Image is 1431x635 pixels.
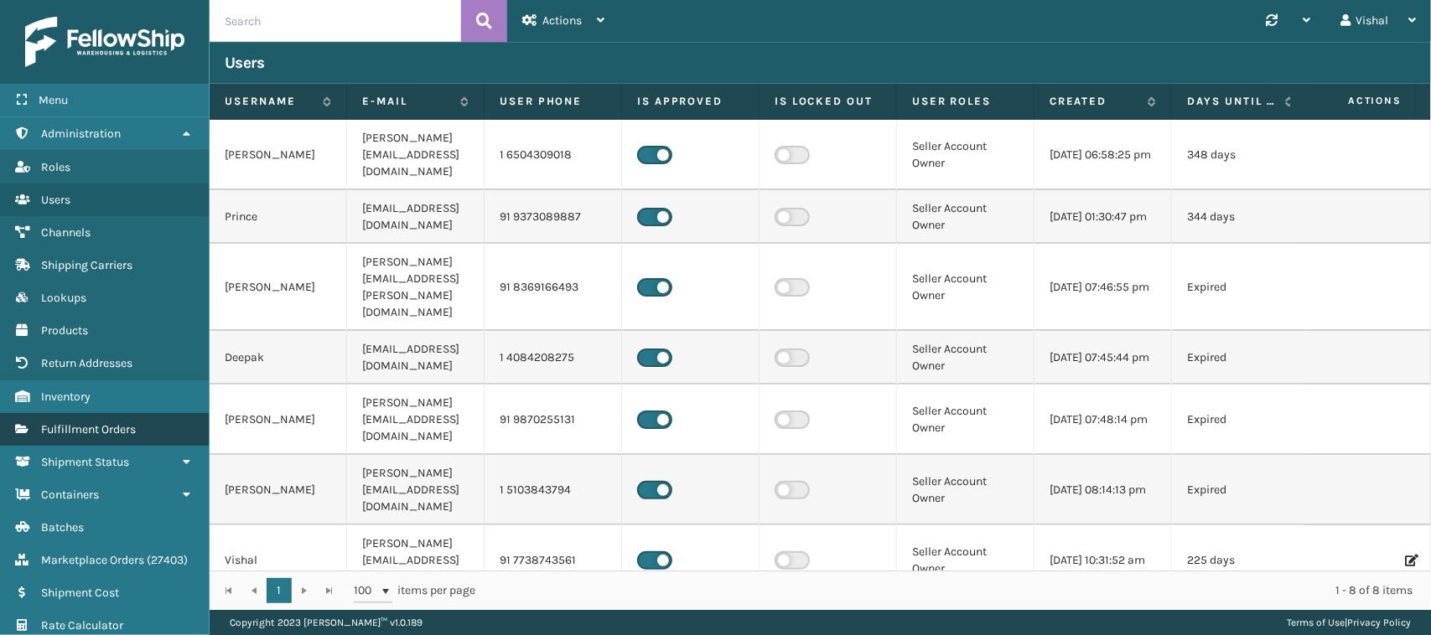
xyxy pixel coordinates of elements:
[210,525,347,596] td: Vishal
[485,120,622,190] td: 1 6504309018
[147,553,188,567] span: ( 27403 )
[41,225,91,240] span: Channels
[41,160,70,174] span: Roles
[1172,244,1309,331] td: Expired
[210,244,347,331] td: [PERSON_NAME]
[41,520,84,534] span: Batches
[500,582,1413,599] div: 1 - 8 of 8 items
[1287,617,1345,628] a: Terms of Use
[267,578,292,603] a: 1
[485,331,622,385] td: 1 4084208275
[347,331,485,385] td: [EMAIL_ADDRESS][DOMAIN_NAME]
[1172,525,1309,596] td: 225 days
[225,53,265,73] h3: Users
[347,525,485,596] td: [PERSON_NAME][EMAIL_ADDRESS][DOMAIN_NAME]
[897,244,1034,331] td: Seller Account Owner
[1172,190,1309,244] td: 344 days
[500,94,606,109] label: User phone
[897,385,1034,455] td: Seller Account Owner
[354,582,379,599] span: 100
[1034,244,1172,331] td: [DATE] 07:46:55 pm
[1405,555,1415,566] i: Edit
[347,120,485,190] td: [PERSON_NAME][EMAIL_ADDRESS][DOMAIN_NAME]
[41,422,136,436] span: Fulfillment Orders
[897,190,1034,244] td: Seller Account Owner
[41,291,86,305] span: Lookups
[41,390,91,404] span: Inventory
[1172,455,1309,525] td: Expired
[1172,120,1309,190] td: 348 days
[1034,120,1172,190] td: [DATE] 06:58:25 pm
[41,356,132,370] span: Return Addresses
[41,455,129,469] span: Shipment Status
[485,525,622,596] td: 91 7738743561
[347,455,485,525] td: [PERSON_NAME][EMAIL_ADDRESS][DOMAIN_NAME]
[1050,94,1139,109] label: Created
[210,120,347,190] td: [PERSON_NAME]
[542,13,582,28] span: Actions
[210,385,347,455] td: [PERSON_NAME]
[897,120,1034,190] td: Seller Account Owner
[41,488,99,502] span: Containers
[25,17,184,67] img: logo
[354,578,476,603] span: items per page
[1034,331,1172,385] td: [DATE] 07:45:44 pm
[210,190,347,244] td: Prince
[347,190,485,244] td: [EMAIL_ADDRESS][DOMAIN_NAME]
[41,586,119,600] span: Shipment Cost
[1034,455,1172,525] td: [DATE] 08:14:13 pm
[39,93,68,107] span: Menu
[897,331,1034,385] td: Seller Account Owner
[41,258,132,272] span: Shipping Carriers
[485,455,622,525] td: 1 5103843794
[1034,525,1172,596] td: [DATE] 10:31:52 am
[41,193,70,207] span: Users
[912,94,1019,109] label: User Roles
[897,455,1034,525] td: Seller Account Owner
[41,126,121,141] span: Administration
[1034,190,1172,244] td: [DATE] 01:30:47 pm
[1287,610,1411,635] div: |
[225,94,314,109] label: Username
[1187,94,1277,109] label: Days until password expires
[362,94,452,109] label: E-mail
[485,385,622,455] td: 91 9870255131
[897,525,1034,596] td: Seller Account Owner
[485,190,622,244] td: 91 9373089887
[1172,385,1309,455] td: Expired
[347,385,485,455] td: [PERSON_NAME][EMAIL_ADDRESS][DOMAIN_NAME]
[1347,617,1411,628] a: Privacy Policy
[41,618,123,632] span: Rate Calculator
[1295,87,1412,115] span: Actions
[1034,385,1172,455] td: [DATE] 07:48:14 pm
[775,94,881,109] label: Is Locked Out
[41,553,144,567] span: Marketplace Orders
[485,244,622,331] td: 91 8369166493
[210,455,347,525] td: [PERSON_NAME]
[210,331,347,385] td: Deepak
[230,610,423,635] p: Copyright 2023 [PERSON_NAME]™ v 1.0.189
[41,323,88,338] span: Products
[1172,331,1309,385] td: Expired
[637,94,744,109] label: Is Approved
[347,244,485,331] td: [PERSON_NAME][EMAIL_ADDRESS][PERSON_NAME][DOMAIN_NAME]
